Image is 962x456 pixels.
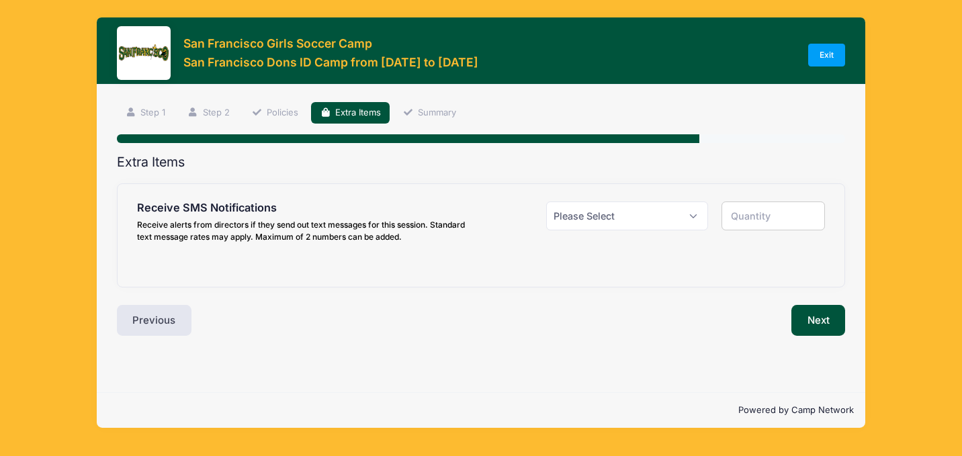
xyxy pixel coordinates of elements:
[117,305,192,336] button: Previous
[791,305,846,336] button: Next
[394,102,466,124] a: Summary
[108,404,855,417] p: Powered by Camp Network
[721,201,825,230] input: Quantity
[137,201,474,215] h4: Receive SMS Notifications
[808,44,846,66] a: Exit
[137,219,474,243] div: Receive alerts from directors if they send out text messages for this session. Standard text mess...
[179,102,238,124] a: Step 2
[117,102,175,124] a: Step 1
[183,36,478,50] h3: San Francisco Girls Soccer Camp
[243,102,307,124] a: Policies
[183,55,478,69] h3: San Francisco Dons ID Camp from [DATE] to [DATE]
[311,102,390,124] a: Extra Items
[117,154,846,170] h2: Extra Items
